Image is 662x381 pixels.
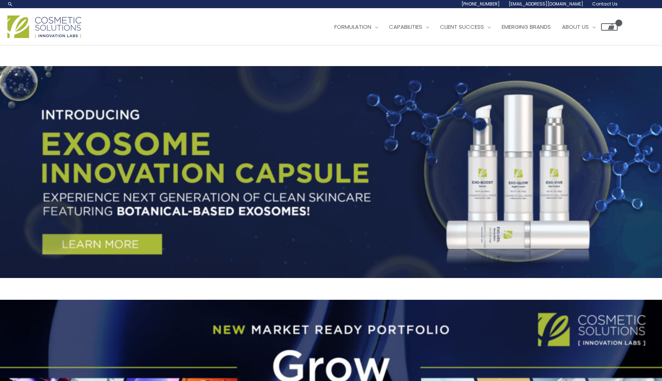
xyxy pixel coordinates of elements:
[389,23,422,31] span: Capabilities
[461,1,500,7] span: [PHONE_NUMBER]
[502,23,551,31] span: Emerging Brands
[329,16,383,38] a: Formulation
[601,23,618,31] a: View Shopping Cart, empty
[7,16,81,38] img: Cosmetic Solutions Logo
[556,16,601,38] a: About Us
[334,23,371,31] span: Formulation
[496,16,556,38] a: Emerging Brands
[383,16,434,38] a: Capabilities
[7,1,13,7] a: Search icon link
[592,1,618,7] span: Contact Us
[562,23,589,31] span: About Us
[323,16,618,38] nav: Site Navigation
[434,16,496,38] a: Client Success
[509,1,583,7] span: [EMAIL_ADDRESS][DOMAIN_NAME]
[440,23,484,31] span: Client Success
